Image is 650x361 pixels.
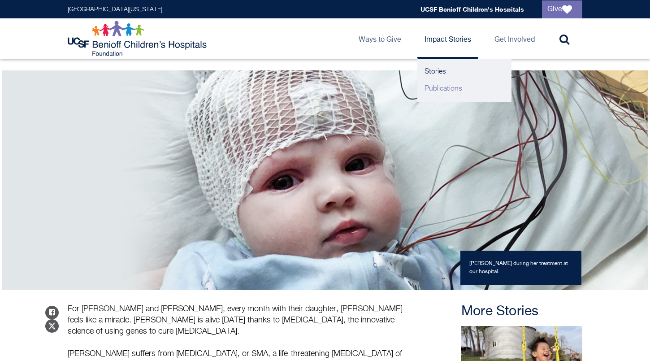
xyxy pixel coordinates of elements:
[542,0,582,18] a: Give
[68,6,162,13] a: [GEOGRAPHIC_DATA][US_STATE]
[417,80,511,97] a: Publications
[417,18,478,59] a: Impact Stories
[68,304,413,337] p: For [PERSON_NAME] and [PERSON_NAME], every month with their daughter, [PERSON_NAME] feels like a ...
[460,251,581,285] div: [PERSON_NAME] during her treatment at our hospital.
[420,5,524,13] a: UCSF Benioff Children's Hospitals
[351,18,408,59] a: Ways to Give
[417,63,511,80] a: Stories
[68,21,209,57] img: Logo for UCSF Benioff Children's Hospitals Foundation
[461,304,582,320] h2: More Stories
[487,18,542,59] a: Get Involved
